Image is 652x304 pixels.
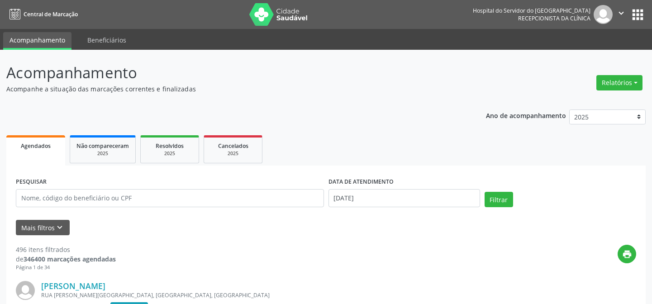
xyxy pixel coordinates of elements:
[485,192,513,207] button: Filtrar
[613,5,630,24] button: 
[6,7,78,22] a: Central de Marcação
[486,109,566,121] p: Ano de acompanhamento
[41,291,500,299] div: RUA [PERSON_NAME][GEOGRAPHIC_DATA], [GEOGRAPHIC_DATA], [GEOGRAPHIC_DATA]
[630,7,646,23] button: apps
[3,32,71,50] a: Acompanhamento
[594,5,613,24] img: img
[16,245,116,254] div: 496 itens filtrados
[16,220,70,236] button: Mais filtroskeyboard_arrow_down
[24,10,78,18] span: Central de Marcação
[16,281,35,300] img: img
[16,254,116,264] div: de
[16,189,324,207] input: Nome, código do beneficiário ou CPF
[16,264,116,271] div: Página 1 de 34
[616,8,626,18] i: 
[622,249,632,259] i: print
[41,281,105,291] a: [PERSON_NAME]
[24,255,116,263] strong: 346400 marcações agendadas
[55,223,65,233] i: keyboard_arrow_down
[328,189,480,207] input: Selecione um intervalo
[147,150,192,157] div: 2025
[6,84,454,94] p: Acompanhe a situação das marcações correntes e finalizadas
[473,7,590,14] div: Hospital do Servidor do [GEOGRAPHIC_DATA]
[518,14,590,22] span: Recepcionista da clínica
[156,142,184,150] span: Resolvidos
[16,175,47,189] label: PESQUISAR
[76,142,129,150] span: Não compareceram
[21,142,51,150] span: Agendados
[596,75,642,90] button: Relatórios
[618,245,636,263] button: print
[6,62,454,84] p: Acompanhamento
[328,175,394,189] label: DATA DE ATENDIMENTO
[76,150,129,157] div: 2025
[218,142,248,150] span: Cancelados
[81,32,133,48] a: Beneficiários
[210,150,256,157] div: 2025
